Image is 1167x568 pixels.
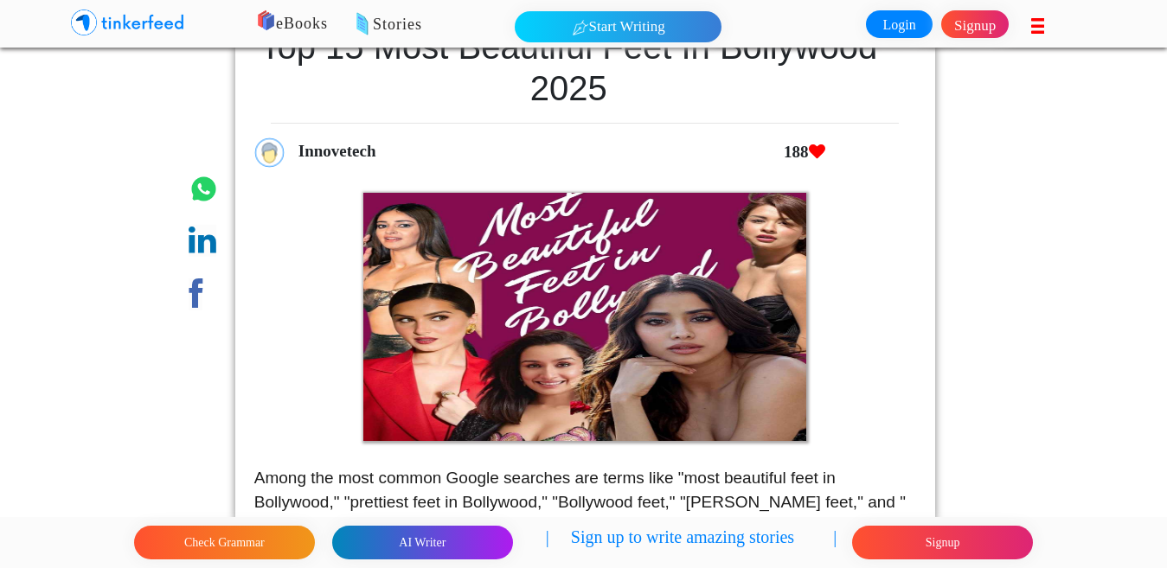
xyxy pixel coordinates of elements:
button: Signup [852,526,1033,559]
h1: Top 15 Most Beautiful Feet in Bollywood 2025 [254,26,883,109]
button: Start Writing [515,11,721,42]
a: Signup [941,10,1009,38]
img: profile_icon.png [254,137,285,168]
p: Stories [302,13,816,37]
img: whatsapp.png [189,174,219,204]
p: eBooks [234,12,747,36]
button: AI Writer [332,526,513,559]
img: 3032.png [363,193,806,441]
p: | Sign up to write amazing stories | [546,524,837,561]
button: Check Grammar [134,526,315,559]
div: Innovetech [291,131,952,172]
a: Login [866,10,933,38]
